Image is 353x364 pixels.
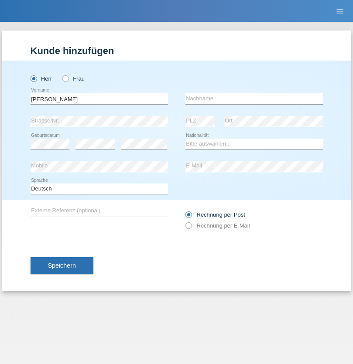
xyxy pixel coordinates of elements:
[31,75,52,82] label: Herr
[48,262,76,269] span: Speichern
[185,222,250,229] label: Rechnung per E-Mail
[336,7,344,16] i: menu
[31,45,323,56] h1: Kunde hinzufügen
[185,211,245,218] label: Rechnung per Post
[185,222,191,233] input: Rechnung per E-Mail
[62,75,85,82] label: Frau
[31,257,93,274] button: Speichern
[31,75,36,81] input: Herr
[185,211,191,222] input: Rechnung per Post
[331,8,349,14] a: menu
[62,75,68,81] input: Frau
